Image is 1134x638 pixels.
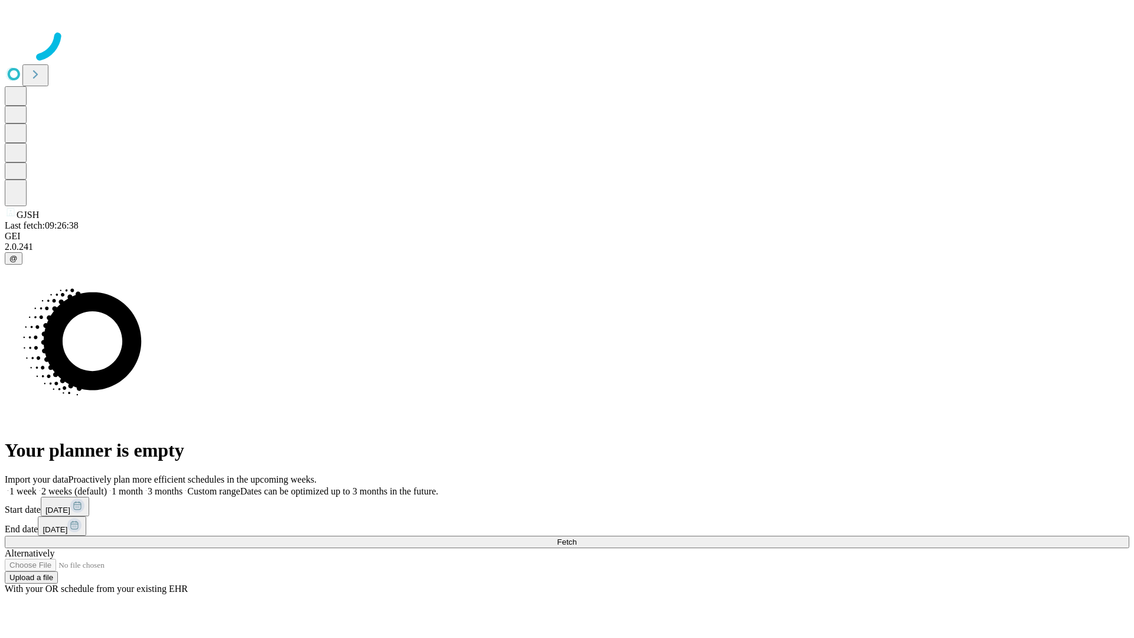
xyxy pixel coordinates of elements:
[187,486,240,496] span: Custom range
[5,516,1129,536] div: End date
[557,538,576,546] span: Fetch
[5,497,1129,516] div: Start date
[69,474,317,484] span: Proactively plan more efficient schedules in the upcoming weeks.
[5,474,69,484] span: Import your data
[5,220,79,230] span: Last fetch: 09:26:38
[5,242,1129,252] div: 2.0.241
[45,506,70,515] span: [DATE]
[38,516,86,536] button: [DATE]
[41,486,107,496] span: 2 weeks (default)
[17,210,39,220] span: GJSH
[148,486,183,496] span: 3 months
[5,584,188,594] span: With your OR schedule from your existing EHR
[5,548,54,558] span: Alternatively
[5,571,58,584] button: Upload a file
[112,486,143,496] span: 1 month
[43,525,67,534] span: [DATE]
[9,254,18,263] span: @
[5,440,1129,461] h1: Your planner is empty
[5,536,1129,548] button: Fetch
[9,486,37,496] span: 1 week
[240,486,438,496] span: Dates can be optimized up to 3 months in the future.
[5,231,1129,242] div: GEI
[41,497,89,516] button: [DATE]
[5,252,22,265] button: @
